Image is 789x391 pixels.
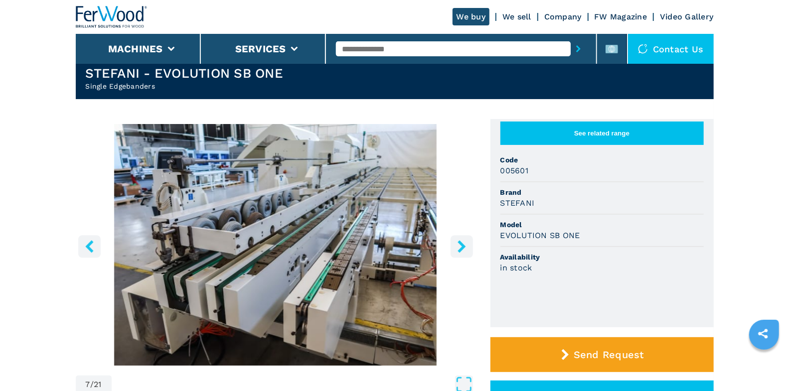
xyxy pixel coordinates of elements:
[638,44,648,54] img: Contact us
[500,155,704,165] span: Code
[502,12,531,21] a: We sell
[108,43,163,55] button: Machines
[628,34,714,64] div: Contact us
[78,235,101,258] button: left-button
[86,381,90,389] span: 7
[76,124,475,366] img: Single Edgebanders STEFANI EVOLUTION SB ONE
[500,262,532,273] h3: in stock
[500,122,704,145] button: See related range
[86,81,284,91] h2: Single Edgebanders
[76,124,475,366] div: Go to Slide 7
[500,187,704,197] span: Brand
[451,235,473,258] button: right-button
[235,43,286,55] button: Services
[751,321,776,346] a: sharethis
[571,37,586,60] button: submit-button
[94,381,102,389] span: 21
[86,65,284,81] h1: STEFANI - EVOLUTION SB ONE
[660,12,713,21] a: Video Gallery
[500,230,580,241] h3: EVOLUTION SB ONE
[500,197,535,209] h3: STEFANI
[90,381,94,389] span: /
[500,165,529,176] h3: 005601
[595,12,647,21] a: FW Magazine
[544,12,582,21] a: Company
[500,220,704,230] span: Model
[500,252,704,262] span: Availability
[574,349,644,361] span: Send Request
[747,346,782,384] iframe: Chat
[76,6,148,28] img: Ferwood
[490,337,714,372] button: Send Request
[453,8,490,25] a: We buy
